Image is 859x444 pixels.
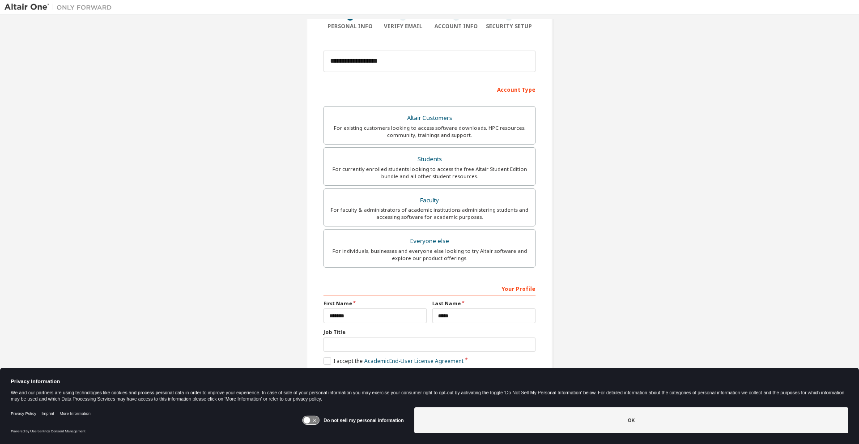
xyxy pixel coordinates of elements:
[432,300,536,307] label: Last Name
[329,248,530,262] div: For individuals, businesses and everyone else looking to try Altair software and explore our prod...
[329,166,530,180] div: For currently enrolled students looking to access the free Altair Student Edition bundle and all ...
[329,194,530,207] div: Faculty
[323,357,464,365] label: I accept the
[429,23,483,30] div: Account Info
[329,112,530,124] div: Altair Customers
[483,23,536,30] div: Security Setup
[323,23,377,30] div: Personal Info
[323,329,536,336] label: Job Title
[329,153,530,166] div: Students
[329,124,530,139] div: For existing customers looking to access software downloads, HPC resources, community, trainings ...
[329,206,530,221] div: For faculty & administrators of academic institutions administering students and accessing softwa...
[323,281,536,295] div: Your Profile
[323,300,427,307] label: First Name
[323,82,536,96] div: Account Type
[364,357,464,365] a: Academic End-User License Agreement
[329,235,530,248] div: Everyone else
[377,23,430,30] div: Verify Email
[4,3,116,12] img: Altair One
